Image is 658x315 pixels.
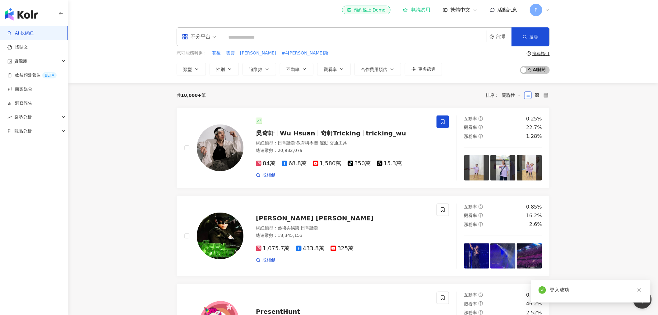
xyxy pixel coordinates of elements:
[502,90,521,100] span: 關聯性
[256,214,374,222] span: [PERSON_NAME] [PERSON_NAME]
[526,204,542,210] div: 0.85%
[256,225,429,231] div: 網紅類型 ：
[281,50,328,56] span: #4[PERSON_NAME]斯
[7,115,12,120] span: rise
[318,140,319,145] span: ·
[361,67,387,72] span: 合作費用預估
[240,50,276,57] button: [PERSON_NAME]
[517,243,542,269] img: post-image
[490,155,516,181] img: post-image
[486,90,524,100] div: 排序：
[5,8,38,21] img: logo
[328,140,330,145] span: ·
[182,34,188,40] span: appstore
[197,125,243,171] img: KOL Avatar
[280,129,315,137] span: Wu Hsuan
[405,63,442,75] button: 更多篩選
[181,93,202,98] span: 10,000+
[479,213,483,218] span: question-circle
[526,133,542,140] div: 1.28%
[526,124,542,131] div: 22.7%
[464,155,489,181] img: post-image
[7,44,28,50] a: 找貼文
[496,34,512,39] div: 台灣
[281,50,329,57] button: #4[PERSON_NAME]斯
[512,27,549,46] button: 搜尋
[7,100,32,106] a: 洞察報告
[490,243,516,269] img: post-image
[342,6,391,14] a: 預約線上 Demo
[517,155,542,181] img: post-image
[14,54,27,68] span: 資源庫
[377,160,402,167] span: 15.3萬
[14,110,32,124] span: 趨勢分析
[240,50,276,56] span: [PERSON_NAME]
[464,116,477,121] span: 互動率
[313,160,341,167] span: 1,580萬
[637,288,642,292] span: close
[527,51,531,56] span: question-circle
[212,50,221,57] button: 花後
[479,134,483,139] span: question-circle
[347,7,386,13] div: 預約線上 Demo
[299,225,301,230] span: ·
[321,129,361,137] span: 奇軒Tricking
[526,292,542,299] div: 0.17%
[177,196,550,276] a: KOL Avatar[PERSON_NAME] [PERSON_NAME]網紅類型：藝術與娛樂·日常話題總追蹤數：18,345,1531,075.7萬433.8萬325萬找相似互動率questi...
[535,7,537,13] span: P
[479,205,483,209] span: question-circle
[262,172,275,178] span: 找相似
[324,67,337,72] span: 觀看率
[197,213,243,259] img: KOL Avatar
[226,50,235,56] span: 雲雲
[479,222,483,227] span: question-circle
[526,115,542,122] div: 0.25%
[182,32,211,42] div: 不分平台
[498,7,517,13] span: 活動訊息
[450,7,470,13] span: 繁體中文
[210,63,239,75] button: 性別
[464,125,477,130] span: 觀看率
[464,301,477,306] span: 觀看率
[479,293,483,297] span: question-circle
[177,93,206,98] div: 共 筆
[256,233,429,239] div: 總追蹤數 ： 18,345,153
[479,310,483,315] span: question-circle
[539,286,546,294] span: check-circle
[226,50,235,57] button: 雲雲
[532,51,550,56] div: 搜尋指引
[366,129,406,137] span: tricking_wu
[403,7,430,13] div: 申請試用
[418,67,436,72] span: 更多篩選
[7,72,57,78] a: 效益預測報告BETA
[479,125,483,129] span: question-circle
[256,245,290,252] span: 1,075.7萬
[296,140,318,145] span: 教育與學習
[256,257,275,263] a: 找相似
[479,116,483,121] span: question-circle
[286,67,299,72] span: 互動率
[317,63,351,75] button: 觀看率
[464,310,477,315] span: 漲粉率
[7,86,32,92] a: 商案媒合
[177,50,207,56] span: 您可能感興趣：
[464,213,477,218] span: 觀看率
[7,30,34,36] a: searchAI 找網紅
[278,225,299,230] span: 藝術與娛樂
[464,222,477,227] span: 漲粉率
[464,292,477,297] span: 互動率
[177,63,206,75] button: 類型
[320,140,328,145] span: 運動
[331,245,354,252] span: 325萬
[479,301,483,306] span: question-circle
[526,212,542,219] div: 16.2%
[489,35,494,39] span: environment
[256,140,429,146] div: 網紅類型 ：
[295,140,296,145] span: ·
[183,67,192,72] span: 類型
[550,286,643,294] div: 登入成功
[330,140,347,145] span: 交通工具
[301,225,318,230] span: 日常話題
[256,160,276,167] span: 84萬
[256,129,275,137] span: 吳奇軒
